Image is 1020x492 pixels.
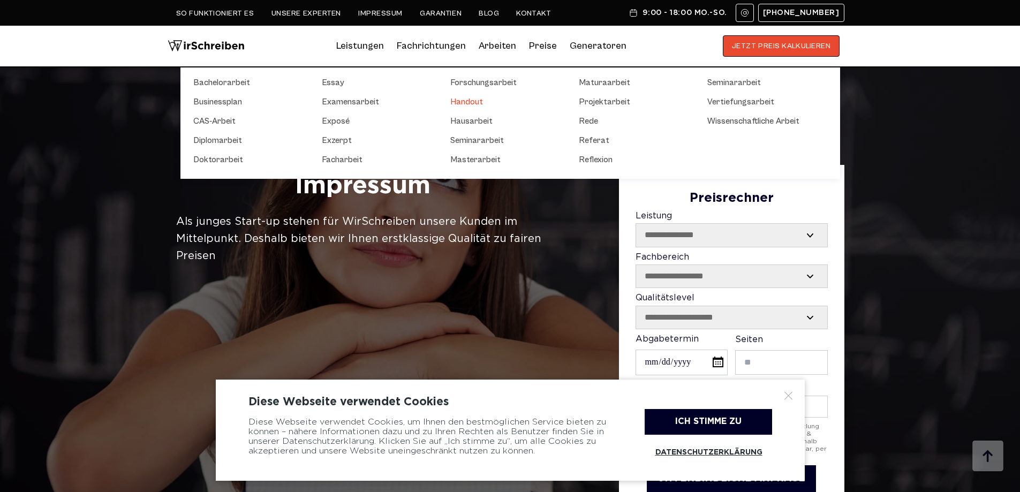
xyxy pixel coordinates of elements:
[479,37,516,55] a: Arbeiten
[358,9,403,18] a: Impressum
[707,95,814,108] a: Vertiefungsarbeit
[636,306,827,329] select: Qualitätslevel
[450,153,557,166] a: Masterarbeit
[636,211,828,247] label: Leistung
[763,9,840,17] span: [PHONE_NUMBER]
[645,440,772,465] a: Datenschutzerklärung
[636,293,828,329] label: Qualitätslevel
[397,37,466,55] a: Fachrichtungen
[193,76,300,89] a: Bachelorarbeit
[636,335,728,375] label: Abgabetermin
[643,9,727,17] span: 9:00 - 18:00 Mo.-So.
[579,115,686,127] a: Rede
[723,35,840,57] button: JETZT PREIS KALKULIEREN
[322,153,429,166] a: Facharbeit
[579,153,686,166] a: Reflexion
[322,76,429,89] a: Essay
[972,441,1004,473] img: button top
[322,134,429,147] a: Exzerpt
[479,9,499,18] a: Blog
[248,409,618,465] div: Diese Webseite verwendet Cookies, um Ihnen den bestmöglichen Service bieten zu können – nähere In...
[735,336,763,344] span: Seiten
[271,9,341,18] a: Unsere Experten
[636,253,828,289] label: Fachbereich
[168,35,245,57] img: logo wirschreiben
[636,191,828,206] div: Preisrechner
[636,265,827,287] select: Fachbereich
[176,9,254,18] a: So funktioniert es
[248,396,772,408] div: Diese Webseite verwendet Cookies
[176,213,549,264] div: Als junges Start-up stehen für WirSchreiben unsere Kunden im Mittelpunkt. Deshalb bieten wir Ihne...
[707,76,814,89] a: Seminararbeit
[636,224,827,246] select: Leistung
[193,134,300,147] a: Diplomarbeit
[322,115,429,127] a: Exposé
[529,40,557,51] a: Preise
[570,37,626,55] a: Generatoren
[193,153,300,166] a: Doktorarbeit
[450,134,557,147] a: Seminararbeit
[516,9,551,18] a: Kontakt
[420,9,462,18] a: Garantien
[758,4,844,22] a: [PHONE_NUMBER]
[450,115,557,127] a: Hausarbeit
[579,76,686,89] a: Maturaarbeit
[579,134,686,147] a: Referat
[322,95,429,108] a: Examensarbeit
[193,115,300,127] a: CAS-Arbeit
[176,170,549,202] h1: Impressum
[193,95,300,108] a: Businessplan
[450,76,557,89] a: Forschungsarbeit
[645,409,772,435] div: Ich stimme zu
[336,37,384,55] a: Leistungen
[579,95,686,108] a: Projektarbeit
[629,9,638,17] img: Schedule
[741,9,749,17] img: Email
[636,350,728,375] input: Abgabetermin
[707,115,814,127] a: Wissenschaftliche Arbeit
[450,95,557,108] a: Handout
